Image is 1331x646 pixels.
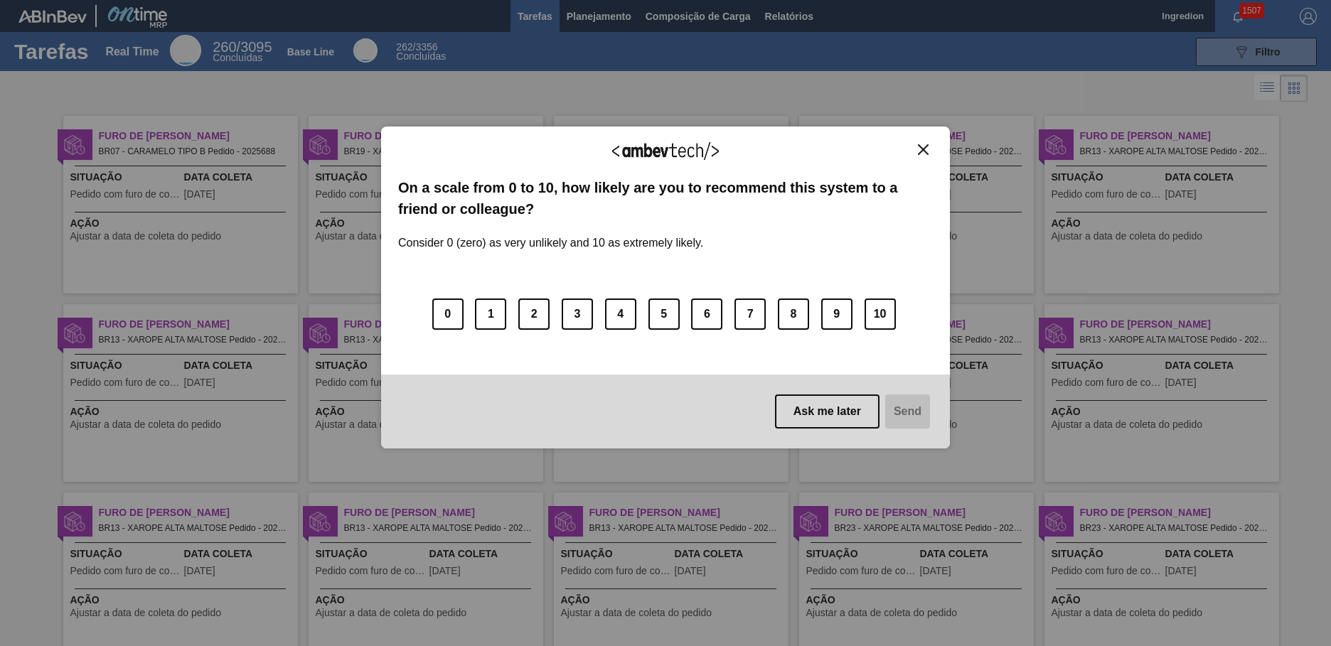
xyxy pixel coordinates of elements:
[648,298,680,330] button: 5
[914,144,933,156] button: Close
[778,298,809,330] button: 8
[612,142,719,160] img: Logo Ambevtech
[865,298,896,330] button: 10
[821,298,852,330] button: 9
[734,298,766,330] button: 7
[918,144,929,155] img: Close
[775,394,880,429] button: Ask me later
[691,298,722,330] button: 6
[398,220,703,249] label: Consider 0 (zero) as very unlikely and 10 as extremely likely.
[475,298,506,330] button: 1
[562,298,593,330] button: 3
[605,298,636,330] button: 4
[518,298,550,330] button: 2
[398,177,933,220] label: On a scale from 0 to 10, how likely are you to recommend this system to a friend or colleague?
[432,298,464,330] button: 0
